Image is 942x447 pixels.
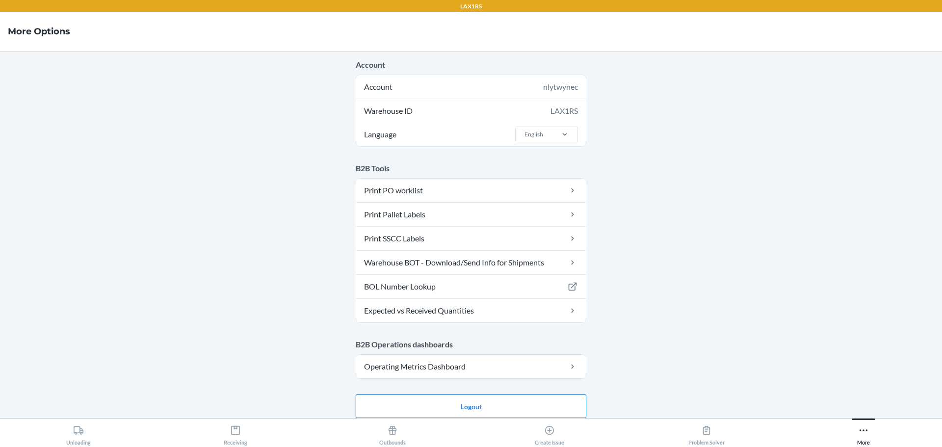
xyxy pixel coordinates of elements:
span: Language [363,123,398,146]
button: Logout [356,394,586,418]
div: Account [356,75,586,99]
a: Print PO worklist [356,179,586,202]
a: Print SSCC Labels [356,227,586,250]
div: English [524,130,543,139]
div: Receiving [224,421,247,446]
button: Receiving [157,419,314,446]
p: Account [356,59,586,71]
p: B2B Operations dashboards [356,339,586,350]
a: Warehouse BOT - Download/Send Info for Shipments [356,251,586,274]
div: Unloading [66,421,91,446]
button: Problem Solver [628,419,785,446]
p: B2B Tools [356,162,586,174]
div: Problem Solver [688,421,725,446]
p: LAX1RS [460,2,482,11]
a: Operating Metrics Dashboard [356,355,586,378]
div: nlytwynec [543,81,578,93]
div: Outbounds [379,421,406,446]
div: Create Issue [535,421,564,446]
a: Print Pallet Labels [356,203,586,226]
a: BOL Number Lookup [356,275,586,298]
div: Warehouse ID [356,99,586,123]
div: More [857,421,870,446]
button: Outbounds [314,419,471,446]
input: LanguageEnglish [523,130,524,139]
a: Expected vs Received Quantities [356,299,586,322]
button: Create Issue [471,419,628,446]
div: LAX1RS [550,105,578,117]
h4: More Options [8,25,70,38]
button: More [785,419,942,446]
